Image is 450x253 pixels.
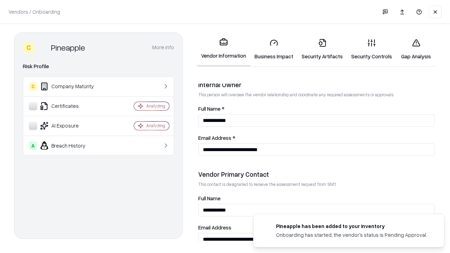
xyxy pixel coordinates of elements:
a: Business Impact [250,33,297,66]
p: This person will oversee the vendor relationship and coordinate any required assessments or appro... [198,92,435,98]
div: C [23,42,34,53]
div: Pineapple [51,42,85,53]
div: C [29,82,37,91]
div: Company Maturity [29,82,113,91]
img: pineappleenergy.com [262,222,270,231]
div: Analyzing [146,103,165,109]
a: Security Artifacts [297,33,347,66]
div: Internal Owner [198,80,435,89]
label: Email Address * [198,135,435,141]
div: AI Exposure [29,122,113,130]
a: Security Controls [347,33,396,66]
p: Vendors / Onboarding [8,8,60,15]
div: Vendor Primary Contact [198,170,435,179]
div: Analyzing [146,123,165,129]
p: This contact is designated to receive the assessment request from Shift [198,181,435,187]
label: Full Name [198,196,435,201]
div: Certificates [29,102,113,110]
div: Breach History [29,141,113,150]
div: Onboarding has started, the vendor's status is Pending Approval. [276,231,427,239]
label: Email Address [198,225,435,230]
div: A [29,141,37,150]
div: Risk Profile [23,62,174,71]
img: Pineapple [37,42,48,53]
a: Gap Analysis [396,33,436,66]
button: More info [152,41,174,54]
label: Full Name * [198,106,435,111]
a: Vendor Information [197,32,250,66]
div: Pineapple has been added to your inventory [276,222,427,230]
